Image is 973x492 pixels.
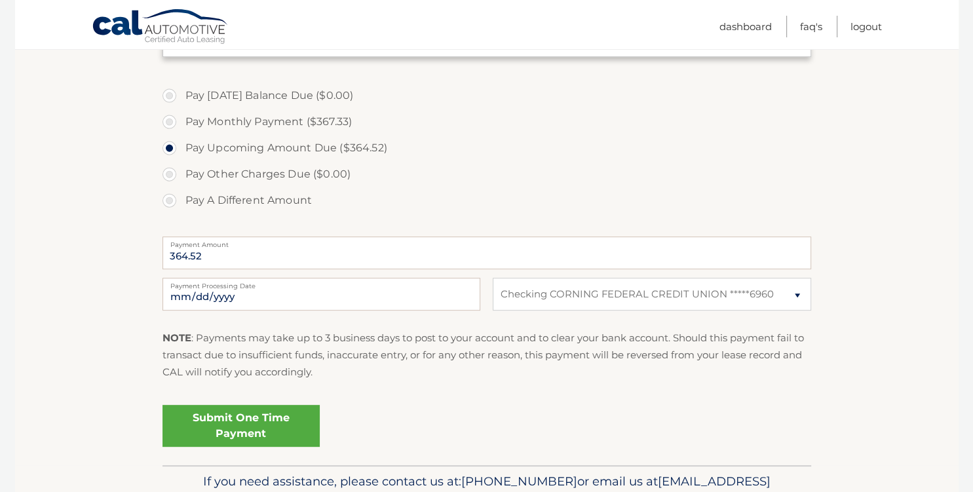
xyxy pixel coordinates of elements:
[162,405,320,447] a: Submit One Time Payment
[162,237,811,247] label: Payment Amount
[162,187,811,214] label: Pay A Different Amount
[800,16,822,37] a: FAQ's
[162,83,811,109] label: Pay [DATE] Balance Due ($0.00)
[850,16,882,37] a: Logout
[162,330,811,381] p: : Payments may take up to 3 business days to post to your account and to clear your bank account....
[162,278,480,311] input: Payment Date
[719,16,772,37] a: Dashboard
[162,237,811,269] input: Payment Amount
[162,331,191,344] strong: NOTE
[92,9,229,47] a: Cal Automotive
[162,109,811,135] label: Pay Monthly Payment ($367.33)
[162,135,811,161] label: Pay Upcoming Amount Due ($364.52)
[461,474,577,489] span: [PHONE_NUMBER]
[162,278,480,288] label: Payment Processing Date
[162,161,811,187] label: Pay Other Charges Due ($0.00)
